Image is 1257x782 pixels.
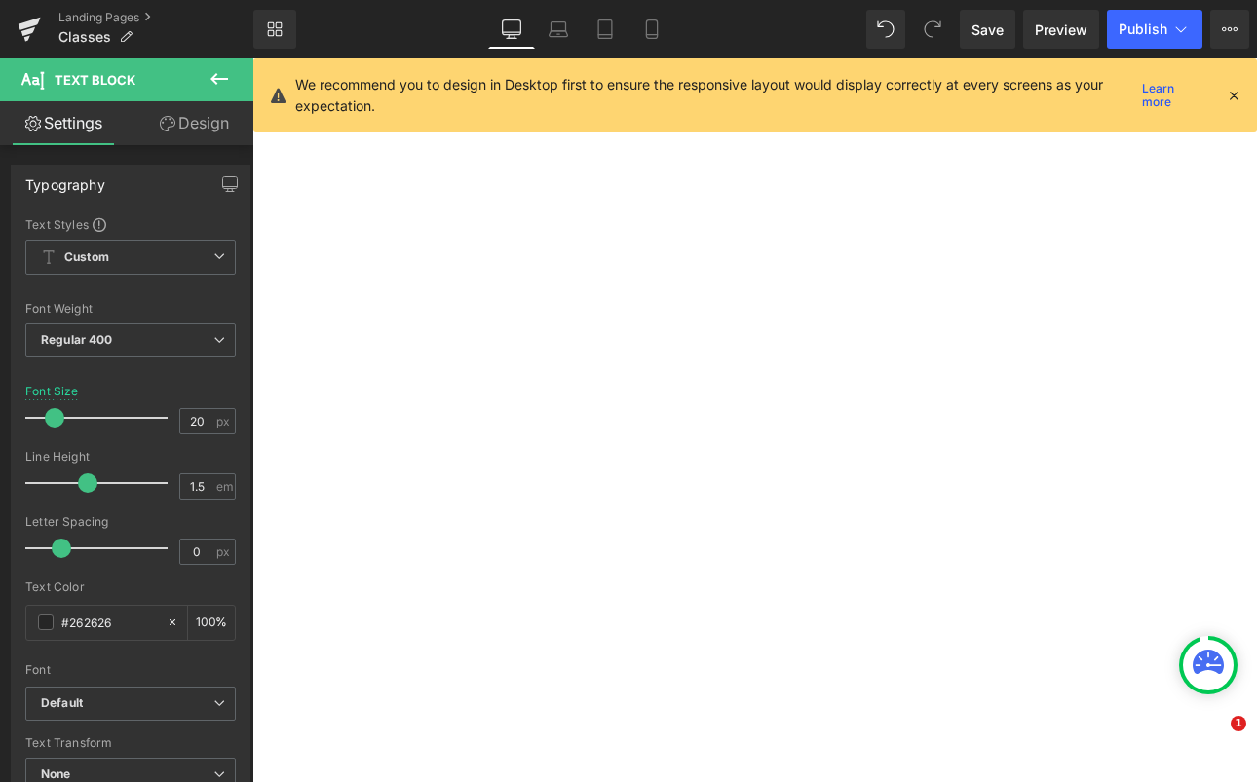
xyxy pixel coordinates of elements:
[188,606,235,640] div: %
[582,10,628,49] a: Tablet
[25,663,236,677] div: Font
[1107,10,1202,49] button: Publish
[488,10,535,49] a: Desktop
[55,72,135,88] span: Text Block
[913,10,952,49] button: Redo
[1134,84,1210,107] a: Learn more
[41,332,113,347] b: Regular 400
[1210,10,1249,49] button: More
[1119,21,1167,37] span: Publish
[216,415,233,428] span: px
[61,612,157,633] input: Color
[25,166,105,193] div: Typography
[25,736,236,750] div: Text Transform
[41,766,71,781] b: None
[1191,716,1238,763] iframe: Intercom live chat
[58,10,253,25] a: Landing Pages
[1231,716,1246,731] span: 1
[64,249,109,266] b: Custom
[25,385,79,398] div: Font Size
[41,695,83,712] i: Default
[25,515,236,529] div: Letter Spacing
[971,19,1004,40] span: Save
[216,480,233,493] span: em
[216,545,233,558] span: px
[25,216,236,232] div: Text Styles
[1023,10,1099,49] a: Preview
[25,580,236,594] div: Text Color
[295,74,1134,117] p: We recommend you to design in Desktop first to ensure the responsive layout would display correct...
[866,10,905,49] button: Undo
[25,450,236,464] div: Line Height
[25,302,236,316] div: Font Weight
[628,10,675,49] a: Mobile
[58,29,111,45] span: Classes
[535,10,582,49] a: Laptop
[131,101,257,145] a: Design
[253,10,296,49] a: New Library
[1035,19,1087,40] span: Preview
